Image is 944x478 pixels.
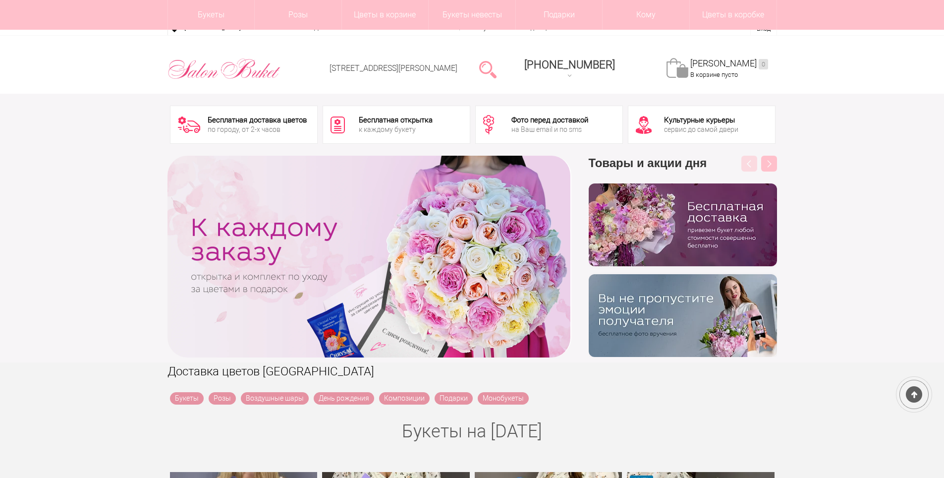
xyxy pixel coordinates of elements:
[359,126,433,133] div: к каждому букету
[402,421,542,442] a: Букеты на [DATE]
[589,156,777,183] h3: Товары и акции дня
[664,126,738,133] div: сервис до самой двери
[589,274,777,357] img: v9wy31nijnvkfycrkduev4dhgt9psb7e.png.webp
[209,392,236,405] a: Розы
[690,58,768,69] a: [PERSON_NAME]
[759,59,768,69] ins: 0
[511,117,588,124] div: Фото перед доставкой
[435,392,473,405] a: Подарки
[379,392,430,405] a: Композиции
[208,126,307,133] div: по городу, от 2-х часов
[167,56,281,82] img: Цветы Нижний Новгород
[170,392,204,405] a: Букеты
[589,183,777,266] img: hpaj04joss48rwypv6hbykmvk1dj7zyr.png.webp
[518,55,621,83] a: [PHONE_NUMBER]
[208,117,307,124] div: Бесплатная доставка цветов
[314,392,374,405] a: День рождения
[690,71,738,78] span: В корзине пусто
[664,117,738,124] div: Культурные курьеры
[478,392,529,405] a: Монобукеты
[761,156,777,172] button: Next
[524,59,615,71] span: [PHONE_NUMBER]
[167,362,777,380] h1: Доставка цветов [GEOGRAPHIC_DATA]
[241,392,309,405] a: Воздушные шары
[359,117,433,124] div: Бесплатная открытка
[330,63,457,73] a: [STREET_ADDRESS][PERSON_NAME]
[511,126,588,133] div: на Ваш email и по sms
